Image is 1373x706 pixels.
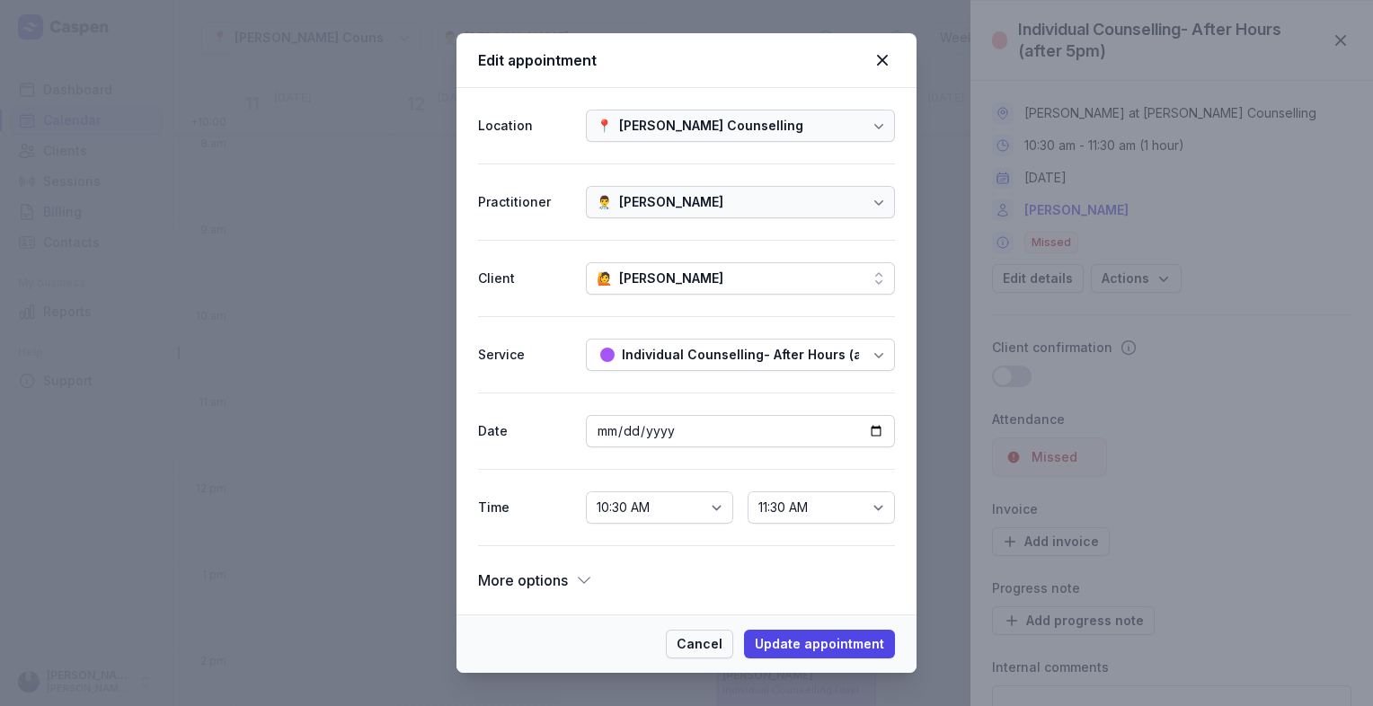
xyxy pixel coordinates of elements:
[478,344,571,366] div: Service
[619,115,803,137] div: [PERSON_NAME] Counselling
[478,49,870,71] div: Edit appointment
[478,115,571,137] div: Location
[619,191,723,213] div: [PERSON_NAME]
[597,268,612,289] div: 🙋️
[478,568,568,593] span: More options
[597,115,612,137] div: 📍
[478,191,571,213] div: Practitioner
[622,344,919,366] div: Individual Counselling- After Hours (after 5pm)
[478,268,571,289] div: Client
[755,633,884,655] span: Update appointment
[597,191,612,213] div: 👨‍⚕️
[744,630,895,658] button: Update appointment
[586,415,895,447] input: Date
[677,633,722,655] span: Cancel
[666,630,733,658] button: Cancel
[478,497,571,518] div: Time
[478,420,571,442] div: Date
